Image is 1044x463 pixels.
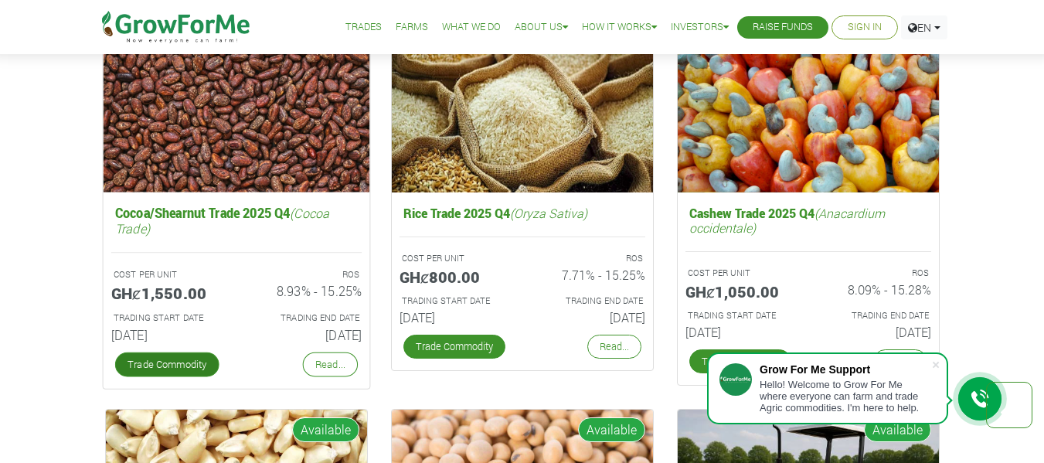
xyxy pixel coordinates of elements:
p: Estimated Trading End Date [250,312,359,325]
a: Trades [345,19,382,36]
a: EN [901,15,947,39]
p: ROS [536,252,643,265]
h6: 7.71% - 15.25% [534,267,645,282]
a: Trade Commodity [403,335,505,359]
h5: GHȼ1,050.00 [685,282,797,301]
a: Trade Commodity [114,352,219,377]
img: growforme image [678,17,939,192]
img: growforme image [103,13,369,192]
i: (Cocoa Trade) [114,205,328,237]
p: ROS [250,268,359,281]
span: Available [864,417,931,442]
span: Available [578,417,645,442]
h6: [DATE] [534,310,645,325]
h6: [DATE] [685,325,797,339]
a: How it Works [582,19,657,36]
h6: 8.09% - 15.28% [820,282,931,297]
p: ROS [822,267,929,280]
h5: Cashew Trade 2025 Q4 [685,202,931,239]
p: Estimated Trading Start Date [688,309,794,322]
i: (Oryza Sativa) [510,205,587,221]
h6: 8.93% - 15.25% [248,284,362,299]
p: Estimated Trading End Date [822,309,929,322]
a: Trade Commodity [689,349,791,373]
p: Estimated Trading Start Date [402,294,508,308]
img: growforme image [392,17,653,192]
a: Raise Funds [753,19,813,36]
p: COST PER UNIT [402,252,508,265]
h5: GHȼ800.00 [400,267,511,286]
h6: [DATE] [820,325,931,339]
div: Grow For Me Support [760,363,931,376]
p: Estimated Trading Start Date [113,312,222,325]
p: COST PER UNIT [113,268,222,281]
h6: [DATE] [248,327,362,342]
a: About Us [515,19,568,36]
h5: Cocoa/Shearnut Trade 2025 Q4 [111,202,361,240]
h6: [DATE] [111,327,224,342]
a: What We Do [442,19,501,36]
div: Hello! Welcome to Grow For Me where everyone can farm and trade Agric commodities. I'm here to help. [760,379,931,414]
p: COST PER UNIT [688,267,794,280]
a: Read... [302,352,357,377]
h6: [DATE] [400,310,511,325]
a: Read... [587,335,641,359]
h5: GHȼ1,550.00 [111,284,224,302]
p: Estimated Trading End Date [536,294,643,308]
i: (Anacardium occidentale) [689,205,885,236]
a: Investors [671,19,729,36]
a: Sign In [848,19,882,36]
h5: Rice Trade 2025 Q4 [400,202,645,224]
a: Read... [873,349,927,373]
a: Farms [396,19,428,36]
span: Available [292,417,359,442]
